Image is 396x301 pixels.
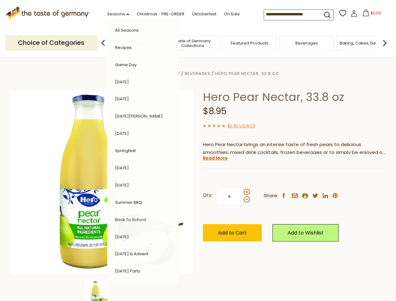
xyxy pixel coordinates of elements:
a: Baking, Cakes, Desserts [340,41,388,45]
a: Featured Products [231,41,268,45]
a: Oktoberfest [192,11,216,18]
a: On Sale [224,11,240,18]
a: [DATE] [115,165,129,171]
a: Taste of Germany Collections [167,39,218,48]
a: [DATE][PERSON_NAME] [115,113,163,119]
a: Back to School [115,217,146,223]
img: next arrow [378,37,391,49]
a: Hero Pear Nectar, 33.8 oz [215,71,279,77]
a: Springfest [115,148,136,154]
a: Read More [203,155,228,161]
strong: Qty: [203,191,212,199]
img: previous arrow [97,37,109,49]
a: Seasons [107,11,129,18]
button: Add to Cart [203,224,262,241]
a: [DATE] [115,79,129,85]
span: Add to Cart [218,229,247,236]
a: 0 Reviews [230,123,253,129]
a: Beverages [295,41,318,45]
input: Qty: [217,188,242,205]
a: [DATE] [115,96,129,102]
a: Recipes [115,45,132,50]
a: Summer BBQ [115,199,142,205]
span: Share: [264,192,278,200]
span: ( ) [228,123,255,129]
a: [DATE] & Advent [115,251,148,257]
a: Add to Wishlist [272,224,339,241]
a: Christmas - PRE-ORDER [137,11,184,18]
a: All Seasons [115,27,139,33]
img: Hero Pear Nectar, 33.8 oz [10,90,193,273]
span: $0.00 [371,10,381,16]
a: [DATE] [115,182,129,188]
a: Game Day [115,62,137,68]
span: $8.95 [203,105,226,117]
a: Beverages [185,71,210,77]
a: [DATE] [115,130,129,136]
h1: Hero Pear Nectar, 33.8 oz [203,90,386,104]
p: Choice of Categories [5,35,97,50]
p: Hero Pear Nectar brings an intense taste of fresh pears to delicious smoothies, mixed drink cockt... [203,141,386,156]
button: $0.00 [359,9,385,19]
a: [DATE] [115,234,129,240]
a: [DATE] Party [115,268,140,274]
